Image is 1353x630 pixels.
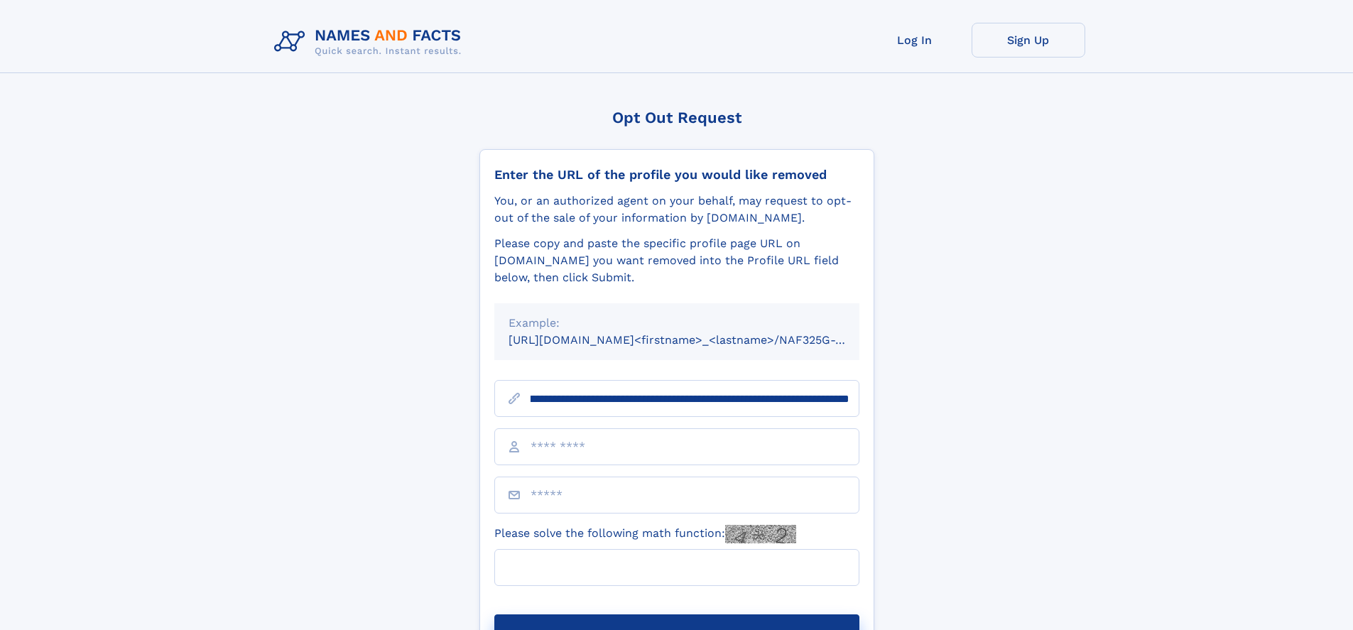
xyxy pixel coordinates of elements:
[268,23,473,61] img: Logo Names and Facts
[509,315,845,332] div: Example:
[858,23,972,58] a: Log In
[494,192,859,227] div: You, or an authorized agent on your behalf, may request to opt-out of the sale of your informatio...
[494,167,859,183] div: Enter the URL of the profile you would like removed
[509,333,886,347] small: [URL][DOMAIN_NAME]<firstname>_<lastname>/NAF325G-xxxxxxxx
[494,525,796,543] label: Please solve the following math function:
[479,109,874,126] div: Opt Out Request
[972,23,1085,58] a: Sign Up
[494,235,859,286] div: Please copy and paste the specific profile page URL on [DOMAIN_NAME] you want removed into the Pr...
